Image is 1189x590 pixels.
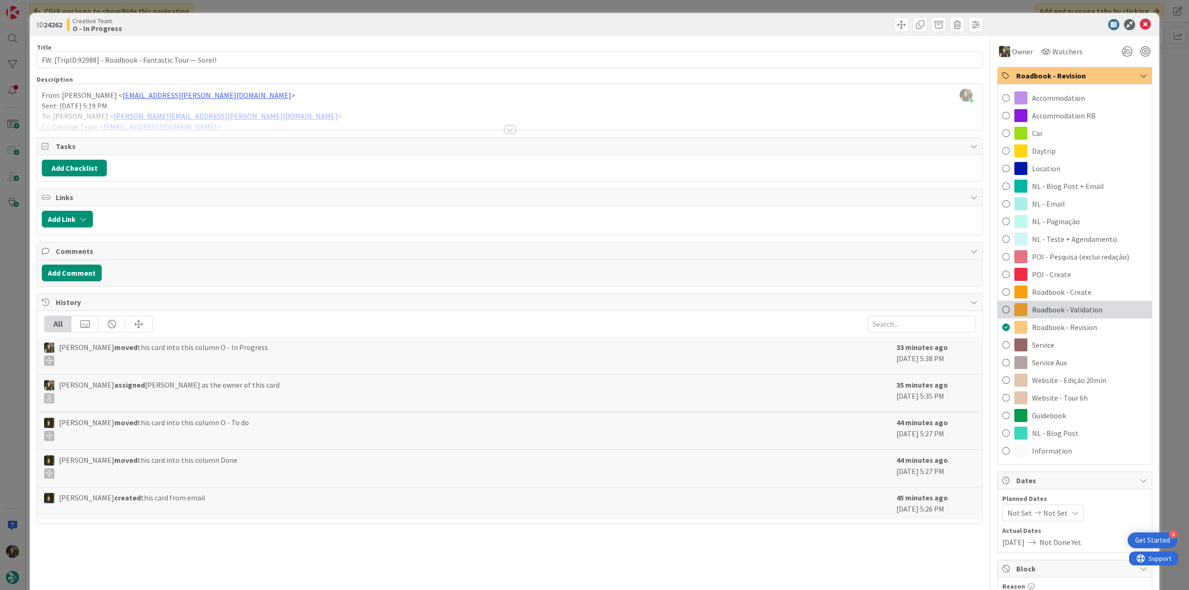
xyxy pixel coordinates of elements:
span: [PERSON_NAME] this card into this column Done [59,454,237,479]
span: Service [1032,339,1054,350]
img: MC [44,418,54,428]
span: POI - Pesquisa (exclui redação) [1032,251,1129,262]
b: 45 minutes ago [896,493,948,502]
span: Owner [1012,46,1033,57]
span: Roadbook - Create [1032,286,1091,298]
span: Tasks [56,141,966,152]
b: 24262 [44,20,62,29]
span: [PERSON_NAME] this card into this column O - In Progress [59,342,268,366]
span: Guidebook [1032,410,1066,421]
span: Not Set [1043,507,1068,519]
b: 35 minutes ago [896,380,948,389]
span: Daytrip [1032,145,1056,156]
span: Planned Dates [1002,494,1147,504]
b: 44 minutes ago [896,418,948,427]
span: [PERSON_NAME] [PERSON_NAME] as the owner of this card [59,379,280,403]
div: Open Get Started checklist, remaining modules: 4 [1128,532,1177,548]
b: assigned [114,380,145,389]
span: Support [20,1,42,13]
span: NL - Teste + Agendamento [1032,233,1117,245]
span: [PERSON_NAME] this card into this column O - To do [59,417,249,441]
span: NL - Blog Post + Email [1032,181,1104,192]
p: From: [PERSON_NAME] < > [42,90,978,101]
img: MC [44,493,54,503]
p: Sent: [DATE] 5:19 PM [42,101,978,111]
span: Service Aux [1032,357,1067,368]
label: Title [37,43,52,52]
div: Get Started [1135,536,1170,545]
span: Roadbook - Validation [1032,304,1103,315]
span: NL - Paginação [1032,216,1080,227]
a: [EMAIL_ADDRESS][PERSON_NAME][DOMAIN_NAME] [123,91,291,100]
span: ID [37,19,62,30]
input: type card name here... [37,52,983,68]
b: 44 minutes ago [896,455,948,465]
button: Add Checklist [42,160,107,176]
div: [DATE] 5:38 PM [896,342,975,370]
span: Dates [1016,475,1135,486]
div: All [45,316,72,332]
span: Website - Tour 6h [1032,392,1088,403]
span: Comments [56,246,966,257]
img: IG [44,380,54,390]
span: POI - Create [1032,269,1071,280]
img: 0riiWcpNYxeD57xbJhM7U3fMlmnERAK7.webp [960,89,973,102]
span: Links [56,192,966,203]
span: Accommodation [1032,92,1085,104]
span: [PERSON_NAME] this card from email [59,492,205,503]
img: IG [999,46,1010,57]
img: IG [44,343,54,353]
span: [DATE] [1002,537,1025,548]
div: [DATE] 5:26 PM [896,492,975,514]
span: Watchers [1052,46,1083,57]
span: Car [1032,128,1043,139]
div: [DATE] 5:35 PM [896,379,975,407]
span: Description [37,75,73,84]
span: Block [1016,563,1135,574]
span: Not Set [1007,507,1032,519]
img: MC [44,455,54,466]
span: Information [1032,445,1072,456]
span: Not Done Yet [1039,537,1081,548]
span: Location [1032,163,1060,174]
button: Add Comment [42,265,102,281]
input: Search... [868,316,975,332]
span: Roadbook - Revision [1032,322,1097,333]
b: O - In Progress [72,25,122,32]
span: History [56,297,966,308]
span: Accommodation RB [1032,110,1096,121]
span: Roadbook - Revision [1016,70,1135,81]
div: [DATE] 5:27 PM [896,417,975,445]
span: NL - Blog Post [1032,428,1078,439]
div: 4 [1169,530,1177,538]
div: [DATE] 5:27 PM [896,454,975,482]
span: Actual Dates [1002,526,1147,536]
b: created [114,493,141,502]
b: moved [114,455,137,465]
span: NL - Email [1032,198,1065,209]
b: moved [114,418,137,427]
span: Creative Team [72,17,122,25]
span: Website - Edição 20min [1032,375,1106,386]
button: Add Link [42,211,93,227]
b: 33 minutes ago [896,343,948,352]
b: moved [114,343,137,352]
